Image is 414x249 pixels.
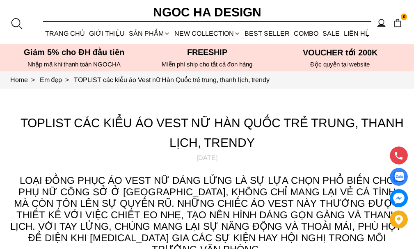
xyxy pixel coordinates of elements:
p: TOPLIST các kiểu áo Vest nữ Hàn Quốc trẻ trung, thanh lịch, trendy [20,113,404,153]
a: TRANG CHỦ [43,23,87,44]
span: > [62,76,72,83]
a: SALE [320,23,342,44]
a: LIÊN HỆ [342,23,371,44]
h6: Độc quyền tại website [276,61,404,68]
a: Link to TOPLIST các kiểu áo Vest nữ Hàn Quốc trẻ trung, thanh lịch, trendy [74,76,270,83]
a: GIỚI THIỆU [87,23,127,44]
a: Link to Home [10,76,40,83]
a: Display image [390,168,408,186]
font: Nhập mã khi thanh toán NGOCHA [27,61,121,68]
span: > [28,76,38,83]
a: BEST SELLER [242,23,292,44]
p: [DATE] [17,153,397,163]
img: Display image [393,172,404,182]
a: messenger [390,189,408,207]
a: Link to Em đẹp [40,76,74,83]
a: Ngoc Ha Design [125,2,289,22]
h6: MIễn phí ship cho tất cả đơn hàng [143,61,271,68]
img: img-CART-ICON-ksit0nf1 [393,18,402,27]
h5: VOUCHER tới 200K [276,48,404,57]
a: NEW COLLECTION [172,23,242,44]
div: SẢN PHẨM [127,23,172,44]
span: 0 [401,14,407,20]
a: Combo [292,23,320,44]
font: Giảm 5% cho ĐH đầu tiên [24,48,124,57]
font: Freeship [187,48,227,57]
